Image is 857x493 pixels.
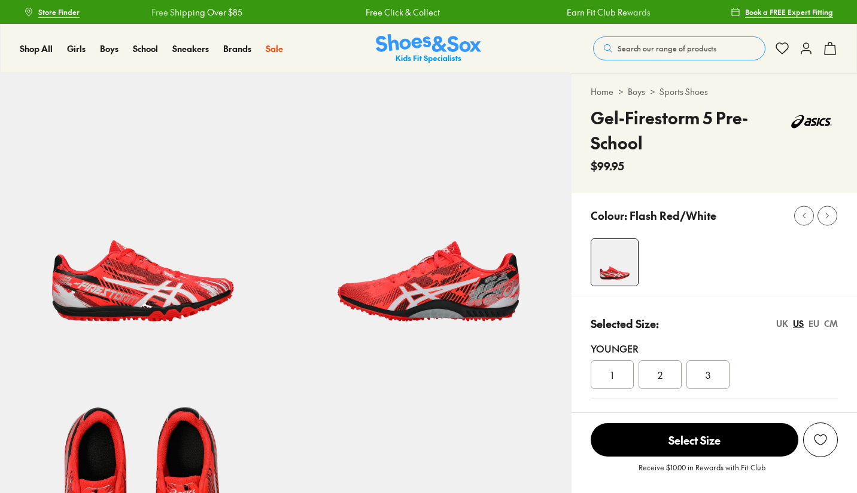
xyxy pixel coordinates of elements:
div: > > [591,85,838,98]
a: Brands [223,42,251,55]
span: Search our range of products [618,43,716,54]
div: US [793,317,804,330]
span: Select Size [591,423,798,457]
a: Free Click & Collect [365,6,439,19]
span: 2 [658,368,662,382]
button: Add to Wishlist [803,422,838,457]
a: Sneakers [172,42,209,55]
h4: Gel-Firestorm 5 Pre-School [591,105,785,155]
div: Younger [591,341,838,356]
a: Shoes & Sox [376,34,481,63]
a: Store Finder [24,1,80,23]
button: Select Size [591,422,798,457]
a: Boys [628,85,645,98]
a: Girls [67,42,86,55]
img: 4-551364_1 [591,239,638,286]
p: Selected Size: [591,316,659,332]
a: Book a FREE Expert Fitting [731,1,833,23]
a: Earn Fit Club Rewards [566,6,650,19]
p: Receive $10.00 in Rewards with Fit Club [639,462,765,483]
span: Sale [266,42,283,54]
a: Shop All [20,42,53,55]
span: 1 [610,368,613,382]
a: School [133,42,158,55]
img: Vendor logo [785,105,838,138]
span: Store Finder [38,7,80,17]
span: Brands [223,42,251,54]
div: Older [591,409,838,423]
p: Flash Red/White [630,207,716,223]
span: Sneakers [172,42,209,54]
a: Sports Shoes [660,85,708,98]
span: Boys [100,42,118,54]
img: 5-551365_1 [285,73,571,358]
span: Shop All [20,42,53,54]
span: Book a FREE Expert Fitting [745,7,833,17]
p: Colour: [591,207,627,223]
div: EU [809,317,819,330]
div: CM [824,317,838,330]
a: Home [591,85,613,98]
a: Free Shipping Over $85 [151,6,242,19]
span: Girls [67,42,86,54]
a: Sale [266,42,283,55]
a: Boys [100,42,118,55]
span: School [133,42,158,54]
img: SNS_Logo_Responsive.svg [376,34,481,63]
span: $99.95 [591,158,624,174]
span: 3 [706,368,710,382]
div: UK [776,317,788,330]
button: Search our range of products [593,36,765,60]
